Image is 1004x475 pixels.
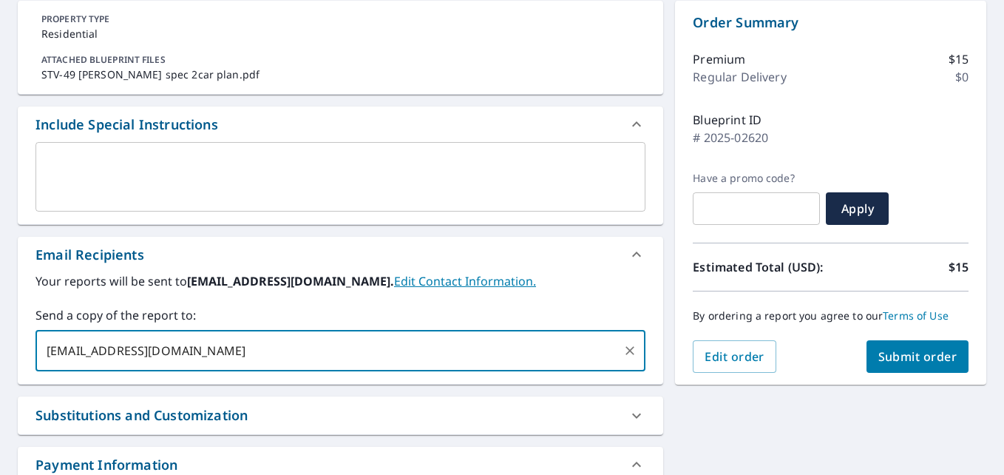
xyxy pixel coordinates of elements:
p: ATTACHED BLUEPRINT FILES [41,53,640,67]
span: Submit order [878,348,957,365]
span: Apply [838,201,877,217]
div: Substitutions and Customization [18,397,663,434]
p: $15 [949,258,969,276]
p: Order Summary [693,13,969,33]
div: Email Recipients [35,245,144,265]
button: Apply [826,192,889,225]
p: $0 [955,68,969,86]
p: By ordering a report you agree to our [693,309,969,323]
p: Blueprint ID [693,111,762,129]
div: Payment Information [35,455,177,475]
span: Edit order [705,348,764,365]
p: STV-49 [PERSON_NAME] spec 2car plan.pdf [41,67,640,82]
p: Residential [41,26,640,41]
p: Regular Delivery [693,68,786,86]
label: Have a promo code? [693,172,820,185]
p: PROPERTY TYPE [41,13,640,26]
b: [EMAIL_ADDRESS][DOMAIN_NAME]. [187,273,394,289]
button: Clear [620,340,640,361]
a: Terms of Use [883,309,949,323]
div: Include Special Instructions [18,107,663,142]
div: Include Special Instructions [35,115,218,135]
p: Premium [693,50,745,68]
div: Email Recipients [18,237,663,272]
p: $15 [949,50,969,68]
label: Send a copy of the report to: [35,306,645,324]
div: Substitutions and Customization [35,405,248,425]
p: # 2025-02620 [693,129,768,146]
button: Submit order [866,340,969,373]
p: Estimated Total (USD): [693,258,830,276]
button: Edit order [693,340,776,373]
label: Your reports will be sent to [35,272,645,290]
a: EditContactInfo [394,273,536,289]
